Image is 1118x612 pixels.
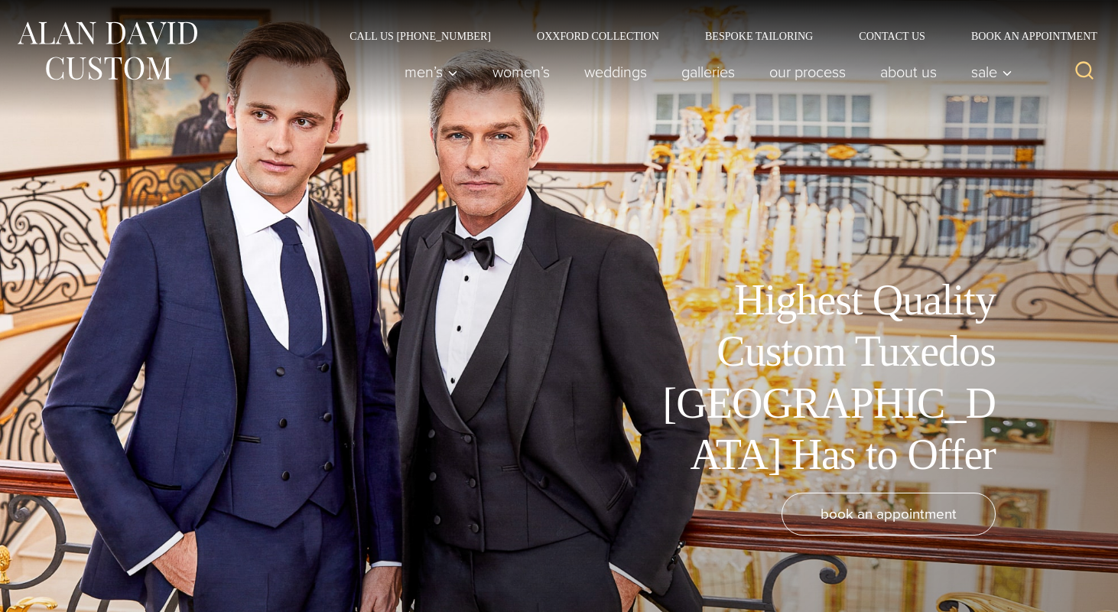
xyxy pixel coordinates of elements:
a: Women’s [476,57,567,87]
nav: Secondary Navigation [327,31,1103,41]
a: book an appointment [782,493,996,535]
a: weddings [567,57,665,87]
span: book an appointment [821,503,957,525]
button: View Search Form [1066,54,1103,90]
img: Alan David Custom [15,17,199,85]
a: Bespoke Tailoring [682,31,836,41]
h1: Highest Quality Custom Tuxedos [GEOGRAPHIC_DATA] Has to Offer [652,275,996,480]
a: Call Us [PHONE_NUMBER] [327,31,514,41]
nav: Primary Navigation [388,57,1021,87]
a: Oxxford Collection [514,31,682,41]
a: Our Process [752,57,863,87]
a: Book an Appointment [948,31,1103,41]
a: Contact Us [836,31,948,41]
span: Men’s [405,64,458,80]
span: Sale [971,64,1012,80]
a: Galleries [665,57,752,87]
a: About Us [863,57,954,87]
